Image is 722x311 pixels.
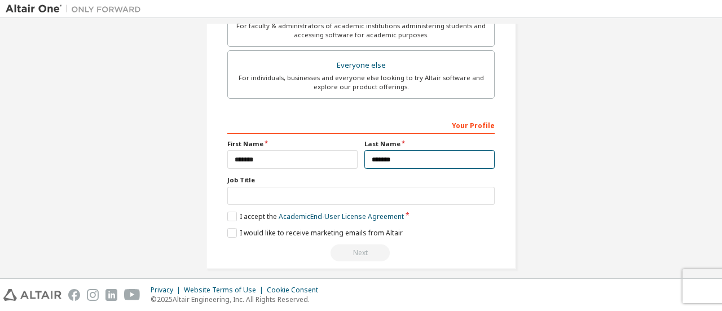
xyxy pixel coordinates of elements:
[267,286,325,295] div: Cookie Consent
[6,3,147,15] img: Altair One
[124,289,140,301] img: youtube.svg
[3,289,61,301] img: altair_logo.svg
[227,244,495,261] div: Read and acccept EULA to continue
[227,139,358,148] label: First Name
[105,289,117,301] img: linkedin.svg
[227,212,404,221] label: I accept the
[227,116,495,134] div: Your Profile
[235,73,487,91] div: For individuals, businesses and everyone else looking to try Altair software and explore our prod...
[279,212,404,221] a: Academic End-User License Agreement
[227,228,403,238] label: I would like to receive marketing emails from Altair
[151,295,325,304] p: © 2025 Altair Engineering, Inc. All Rights Reserved.
[235,58,487,73] div: Everyone else
[151,286,184,295] div: Privacy
[364,139,495,148] label: Last Name
[235,21,487,40] div: For faculty & administrators of academic institutions administering students and accessing softwa...
[227,176,495,185] label: Job Title
[184,286,267,295] div: Website Terms of Use
[87,289,99,301] img: instagram.svg
[68,289,80,301] img: facebook.svg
